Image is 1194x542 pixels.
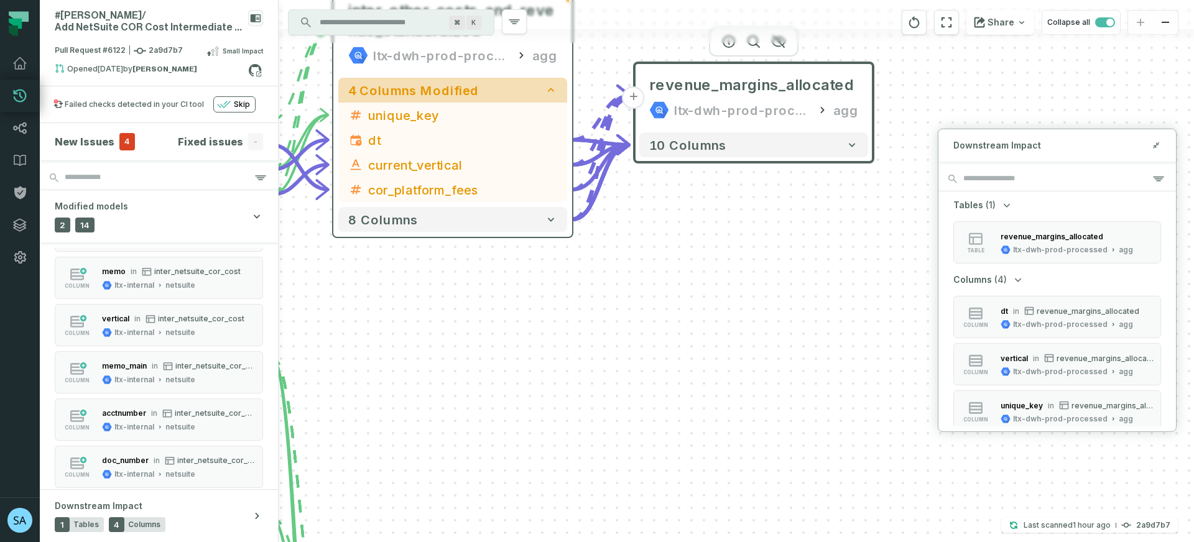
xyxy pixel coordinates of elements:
div: netsuite [165,375,195,385]
div: ltx-dwh-prod-processed [674,100,811,120]
relative-time: Aug 26, 2025, 10:16 AM GMT+3 [1073,520,1111,530]
span: column [963,322,988,328]
span: column [963,369,988,375]
span: dt [368,131,557,149]
a: View on github [247,62,263,78]
h4: New Issues [55,134,114,149]
button: columnunique_keyinrevenue_margins_allocatedltx-dwh-prod-processedagg [953,390,1161,433]
span: in [134,314,141,323]
div: agg [1119,367,1133,377]
button: Skip [213,96,256,113]
h4: 2a9d7b7 [1136,521,1170,529]
relative-time: Aug 25, 2025, 11:01 AM GMT+3 [98,64,123,73]
span: Pull Request #6122 2a9d7b7 [55,45,183,57]
div: ltx-dwh-prod-processed [1013,414,1108,424]
span: Columns [953,273,992,286]
div: ltx-internal [114,328,154,338]
div: ltx-internal [114,375,154,385]
span: (4) [994,273,1007,286]
button: Modified models214 [40,190,278,242]
span: Press ⌘ + K to focus the search bar [449,16,465,30]
span: unique_key [368,106,557,124]
g: Edge from 9e378a16b61e566674662b66ce69f479 to 8a5dced8217c0a7032c4d3ef6b63e3c8 [572,145,629,165]
span: 4 columns modified [348,83,479,98]
span: date [348,132,363,147]
div: agg [1119,319,1133,329]
h4: Fixed issues [178,134,243,149]
div: netsuite [165,328,195,338]
span: cor_platform_fees [368,180,557,199]
button: columnmemoininter_netsuite_cor_costltx-internalnetsuite [55,257,263,299]
span: (1) [986,199,996,211]
button: New Issues4Fixed issues- [55,133,263,150]
span: Downstream Impact [55,500,142,512]
span: Modified models [55,200,128,213]
span: in [1048,400,1054,410]
div: netsuite [165,469,195,479]
span: 10 columns [649,137,726,152]
div: #Daniel/ Add NetSuite COR Cost Intermediate Model [55,10,243,34]
span: revenue_margins_allocated [649,75,854,95]
span: column [65,283,90,289]
div: ltx-dwh-prod-processed [1013,319,1108,329]
span: float [348,182,363,197]
g: Edge from 5874286bc268b52d2c3e3a2eb9b35c0c to 9e378a16b61e566674662b66ce69f479 [271,165,328,195]
span: Small Impact [223,46,263,56]
button: columnacctnumberininter_netsuite_cor_costltx-internalnetsuite [55,398,263,441]
span: inter_netsuite_cor_cost [175,408,256,418]
g: Edge from 5874286bc268b52d2c3e3a2eb9b35c0c to 9e378a16b61e566674662b66ce69f479 [271,30,328,195]
span: - [248,133,263,150]
span: revenue_margins_allocated [1071,400,1154,410]
div: dt [1001,306,1008,315]
span: in [131,267,137,276]
span: column [963,416,988,423]
span: inter_netsuite_cor_cost [158,314,244,323]
span: in [1033,353,1039,362]
p: Last scanned [1024,519,1111,531]
div: netsuite [165,280,195,290]
span: 2 [55,218,70,232]
span: column [65,472,90,478]
div: agg [1119,414,1133,424]
span: revenue_margins_allocated [1037,306,1139,315]
span: in [151,408,157,418]
button: cor_platform_fees [338,177,567,202]
button: current_vertical [338,152,567,177]
div: acctnumber [102,408,146,418]
button: Last scanned[DATE] 10:16:32 AM2a9d7b7 [1001,518,1178,533]
span: Tables [73,520,99,530]
span: Downstream Impact [953,139,1041,152]
g: Edge from 5874286bc268b52d2c3e3a2eb9b35c0c to 9e378a16b61e566674662b66ce69f479 [271,145,328,190]
span: Columns [128,520,160,530]
button: Tables(1) [953,199,1013,211]
div: agg [1119,245,1133,255]
div: ltx-internal [114,469,154,479]
span: string [348,157,363,172]
button: columndoc_numberininter_netsuite_cor_costltx-internalnetsuite [55,446,263,488]
button: unique_key [338,103,567,127]
span: Tables [953,199,983,211]
div: doc_number [102,456,149,465]
div: ltx-dwh-prod-processed [373,45,510,65]
span: in [154,456,160,465]
g: Edge from 5874286bc268b52d2c3e3a2eb9b35c0c to 9e378a16b61e566674662b66ce69f479 [271,140,328,170]
span: current_vertical [368,155,557,174]
span: 4 [119,133,135,150]
button: tableltx-dwh-prod-processedagg [953,221,1161,264]
span: Press ⌘ + K to focus the search bar [466,16,481,30]
div: memo_main [102,361,147,370]
div: ltx-dwh-prod-processed [1013,245,1108,255]
span: Skip [234,99,250,109]
span: integer [348,108,363,122]
div: netsuite [165,422,195,432]
span: revenue_margins_allocated [1057,353,1154,362]
span: table [967,247,984,254]
button: Downstream Impact1Tables4Columns [40,490,278,542]
span: 14 [75,218,95,232]
div: vertical [1001,353,1028,362]
button: columndtinrevenue_margins_allocatedltx-dwh-prod-processedagg [953,296,1161,338]
button: columnverticalininter_netsuite_cor_costltx-internalnetsuite [55,304,263,346]
span: inter_netsuite_cor_cost [177,456,256,465]
button: zoom out [1153,11,1178,35]
button: columnverticalinrevenue_margins_allocatedltx-dwh-prod-processedagg [953,343,1161,385]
